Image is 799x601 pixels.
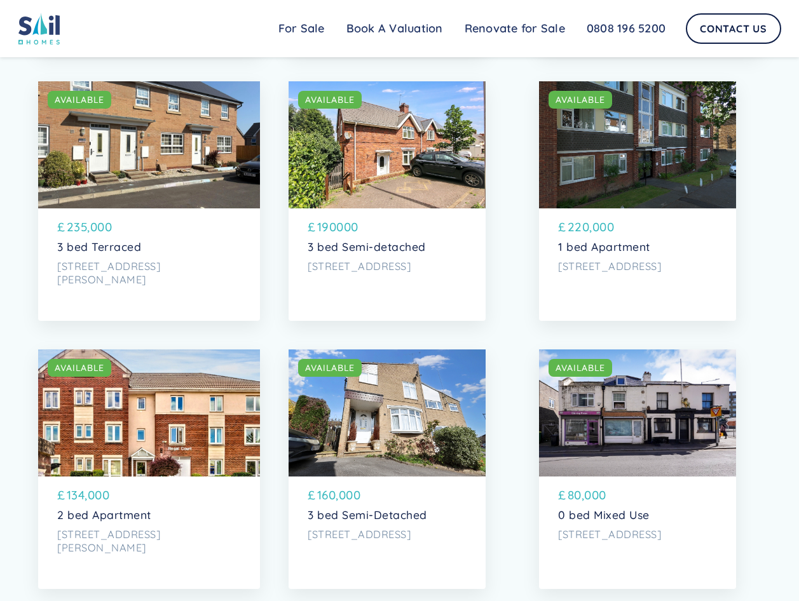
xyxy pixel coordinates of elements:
p: [STREET_ADDRESS] [308,528,467,541]
a: For Sale [268,16,336,41]
a: Book A Valuation [336,16,454,41]
p: [STREET_ADDRESS] [558,260,717,273]
p: [STREET_ADDRESS] [308,260,467,273]
a: AVAILABLE£1900003 bed Semi-detached[STREET_ADDRESS] [289,81,486,321]
a: AVAILABLE£220,0001 bed Apartment[STREET_ADDRESS] [539,81,736,321]
p: 2 bed Apartment [57,508,241,522]
p: 3 bed Semi-detached [308,240,467,253]
a: AVAILABLE£134,0002 bed Apartment[STREET_ADDRESS][PERSON_NAME] [38,349,260,589]
p: 3 bed Semi-Detached [308,508,467,522]
p: £ [308,218,316,236]
a: Renovate for Sale [454,16,576,41]
p: [STREET_ADDRESS][PERSON_NAME] [57,528,241,555]
div: AVAILABLE [556,361,605,374]
p: £ [57,218,65,236]
p: 134,000 [67,486,110,504]
a: 0808 196 5200 [576,16,676,41]
p: 1 bed Apartment [558,240,717,253]
img: sail home logo colored [18,13,60,44]
p: 235,000 [67,218,113,236]
p: 0 bed Mixed Use [558,508,717,522]
p: 220,000 [568,218,615,236]
a: AVAILABLE£160,0003 bed Semi-Detached[STREET_ADDRESS] [289,349,486,589]
a: Contact Us [686,13,781,44]
p: 160,000 [317,486,361,504]
div: AVAILABLE [55,93,104,106]
div: AVAILABLE [305,361,355,374]
p: £ [308,486,316,504]
div: AVAILABLE [55,361,104,374]
div: AVAILABLE [305,93,355,106]
p: 80,000 [568,486,606,504]
p: [STREET_ADDRESS][PERSON_NAME] [57,260,241,287]
p: [STREET_ADDRESS] [558,528,717,541]
p: £ [57,486,65,504]
div: AVAILABLE [556,93,605,106]
a: AVAILABLE£235,0003 bed Terraced[STREET_ADDRESS][PERSON_NAME] [38,81,260,321]
p: 190000 [317,218,359,236]
p: £ [558,218,566,236]
a: AVAILABLE£80,0000 bed Mixed Use[STREET_ADDRESS] [539,349,736,589]
p: £ [558,486,566,504]
p: 3 bed Terraced [57,240,241,253]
